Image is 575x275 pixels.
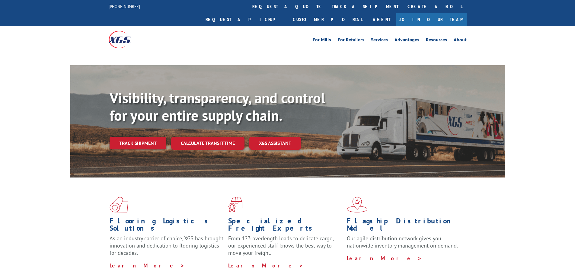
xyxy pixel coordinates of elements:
[426,37,447,44] a: Resources
[228,197,242,213] img: xgs-icon-focused-on-flooring-red
[110,88,325,125] b: Visibility, transparency, and control for your entire supply chain.
[367,13,396,26] a: Agent
[371,37,388,44] a: Services
[228,235,342,262] p: From 123 overlength loads to delicate cargo, our experienced staff knows the best way to move you...
[395,37,419,44] a: Advantages
[110,235,223,256] span: As an industry carrier of choice, XGS has brought innovation and dedication to flooring logistics...
[396,13,467,26] a: Join Our Team
[347,217,461,235] h1: Flagship Distribution Model
[454,37,467,44] a: About
[201,13,288,26] a: Request a pickup
[110,217,224,235] h1: Flooring Logistics Solutions
[313,37,331,44] a: For Mills
[249,137,301,150] a: XGS ASSISTANT
[110,137,166,149] a: Track shipment
[347,255,422,262] a: Learn More >
[347,197,368,213] img: xgs-icon-flagship-distribution-model-red
[171,137,244,150] a: Calculate transit time
[110,197,128,213] img: xgs-icon-total-supply-chain-intelligence-red
[288,13,367,26] a: Customer Portal
[338,37,364,44] a: For Retailers
[347,235,458,249] span: Our agile distribution network gives you nationwide inventory management on demand.
[228,217,342,235] h1: Specialized Freight Experts
[110,262,185,269] a: Learn More >
[109,3,140,9] a: [PHONE_NUMBER]
[228,262,303,269] a: Learn More >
